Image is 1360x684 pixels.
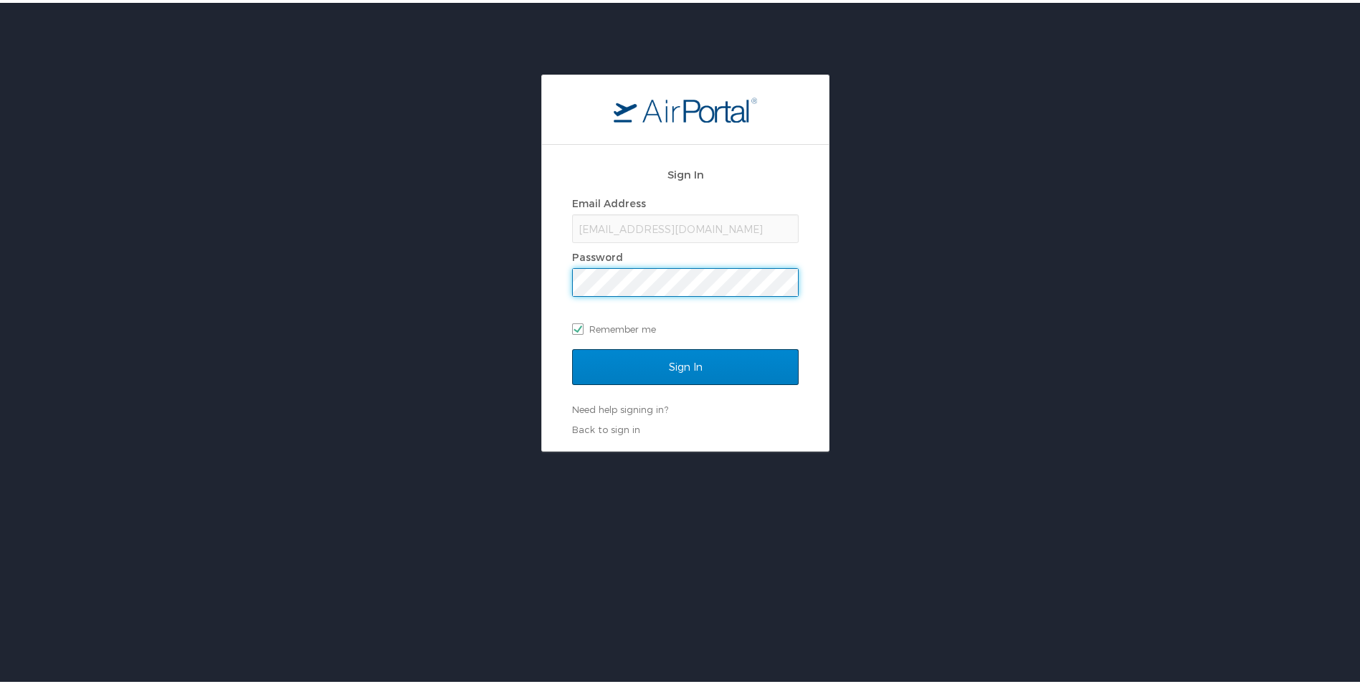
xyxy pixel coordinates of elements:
a: Back to sign in [572,421,640,432]
img: logo [614,94,757,120]
input: Sign In [572,346,799,382]
label: Remember me [572,315,799,337]
a: Need help signing in? [572,401,668,412]
h2: Sign In [572,163,799,180]
label: Email Address [572,194,646,206]
label: Password [572,248,623,260]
